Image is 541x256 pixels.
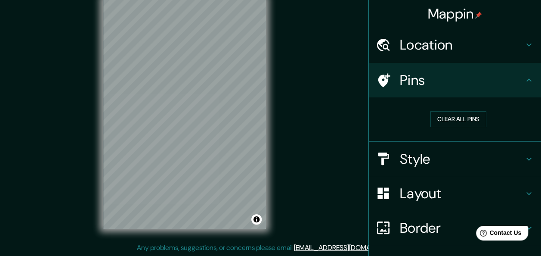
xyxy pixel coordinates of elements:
[430,111,486,127] button: Clear all pins
[464,222,532,247] iframe: Help widget launcher
[369,211,541,245] div: Border
[428,5,482,22] h4: Mappin
[400,185,524,202] h4: Layout
[369,63,541,97] div: Pins
[294,243,400,252] a: [EMAIL_ADDRESS][DOMAIN_NAME]
[400,36,524,53] h4: Location
[369,28,541,62] div: Location
[400,72,524,89] h4: Pins
[475,12,482,19] img: pin-icon.png
[400,150,524,168] h4: Style
[369,176,541,211] div: Layout
[251,214,262,225] button: Toggle attribution
[369,142,541,176] div: Style
[137,243,402,253] p: Any problems, suggestions, or concerns please email .
[400,219,524,237] h4: Border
